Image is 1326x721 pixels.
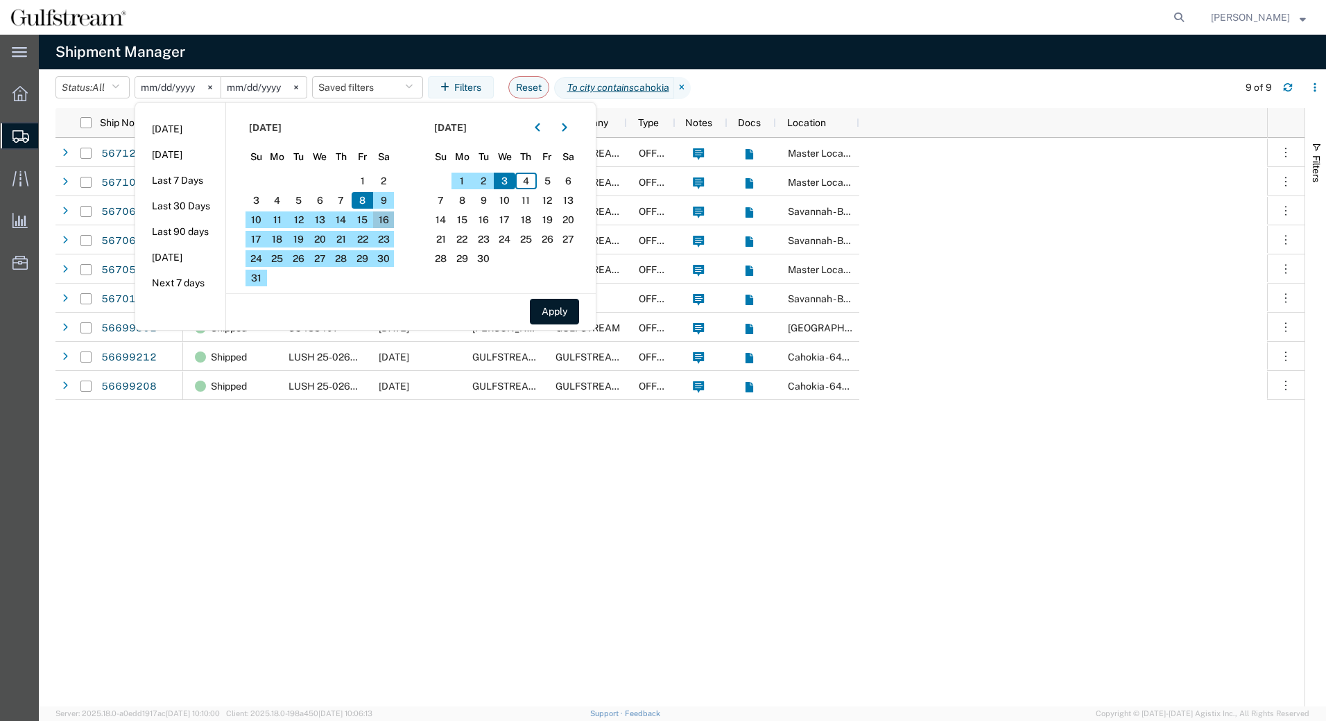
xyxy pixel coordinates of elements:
span: 17 [494,211,515,228]
span: 7 [331,192,352,209]
span: OFFLINE [639,264,679,275]
li: Last 90 days [135,219,225,245]
span: 8 [451,192,473,209]
span: OFFLINE [639,206,679,217]
span: To city contains cahokia [554,77,674,99]
li: Last 30 Days [135,193,225,219]
span: 28 [431,250,452,267]
span: 26 [288,250,309,267]
span: Su [246,150,267,164]
span: Location [787,117,826,128]
span: We [494,150,515,164]
span: LUSH 25-02614/CE1717 [289,381,395,392]
span: 12 [537,192,558,209]
span: 16 [473,211,494,228]
span: 9 [473,192,494,209]
span: 3 [494,173,515,189]
span: 30 [373,250,395,267]
span: 10 [494,192,515,209]
img: logo [10,7,127,28]
span: 9 [373,192,395,209]
input: Not set [135,77,221,98]
a: Support [590,709,625,718]
span: Master Location [788,177,860,188]
span: 23 [373,231,395,247]
span: GULFSTREAM AEROSPACE IOR [556,381,698,392]
span: 24 [246,250,267,267]
span: 22 [451,231,473,247]
span: 1 [451,173,473,189]
span: OFFLINE [639,235,679,246]
span: 13 [309,211,331,228]
span: 25 [515,231,537,247]
button: Apply [530,299,579,324]
span: 31 [246,270,267,286]
span: [DATE] 10:10:00 [166,709,220,718]
span: Server: 2025.18.0-a0edd1917ac [55,709,220,718]
a: 56705325 [101,259,157,281]
span: 23 [473,231,494,247]
span: Shipped [211,342,247,372]
span: Ship No. [100,117,137,128]
li: [DATE] [135,142,225,168]
span: 2 [473,173,494,189]
span: 4 [267,192,289,209]
button: [PERSON_NAME] [1210,9,1307,26]
span: 12 [288,211,309,228]
span: 18 [267,231,289,247]
span: Notes [685,117,712,128]
span: 1 [352,173,373,189]
span: Master Location [788,264,860,275]
span: 20 [309,231,331,247]
span: Josh Roberts [1211,10,1290,25]
span: Master Location [788,148,860,159]
span: Fr [352,150,373,164]
span: GULFSTREAM-CPS [556,148,643,159]
span: Cahokia - 6400 Curtiss [788,381,936,392]
a: 56699208 [101,376,157,398]
span: Type [638,117,659,128]
span: 30 [473,250,494,267]
span: 7 [431,192,452,209]
span: [DATE] [249,121,282,135]
span: Cahokia - 6400 Curtiss [788,351,936,363]
span: 26 [537,231,558,247]
span: 25 [267,250,289,267]
span: 13 [558,192,579,209]
span: 10 [246,211,267,228]
a: 56706247 [101,230,157,252]
a: 56701948 [101,288,157,311]
span: [DATE] 10:06:13 [318,709,372,718]
span: 27 [309,250,331,267]
span: 5 [288,192,309,209]
a: 56699802 [101,318,157,340]
span: Tu [288,150,309,164]
span: 16 [373,211,395,228]
span: 2 [373,173,395,189]
a: 56712734 [101,143,157,165]
i: To city contains [567,80,634,95]
span: Filters [1311,155,1322,182]
span: Th [515,150,537,164]
span: GULFSTREAM AEROSPACE LTD [472,381,617,392]
span: 14 [331,211,352,228]
span: 5 [537,173,558,189]
span: 11 [267,211,289,228]
li: [DATE] [135,245,225,270]
span: 6 [558,173,579,189]
span: 19 [288,231,309,247]
span: We [309,150,331,164]
span: 09/03/2025 [379,351,409,363]
div: 9 of 9 [1246,80,1272,95]
li: Last 7 Days [135,168,225,193]
span: 28 [331,250,352,267]
span: 3 [246,192,267,209]
li: [DATE] [135,116,225,142]
button: Status:All [55,76,130,98]
span: 29 [451,250,473,267]
span: 27 [558,231,579,247]
span: Albany [788,322,887,333]
span: 4 [515,173,537,189]
span: Docs [738,117,761,128]
a: 56699212 [101,347,157,369]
